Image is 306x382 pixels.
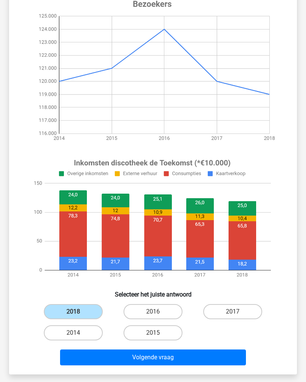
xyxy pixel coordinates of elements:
[124,304,182,319] label: 2016
[124,325,182,340] label: 2015
[60,349,246,365] button: Volgende vraag
[44,325,103,340] label: 2014
[21,285,285,298] h6: Selecteer het juiste antwoord
[203,304,262,319] label: 2017
[44,304,103,319] label: 2018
